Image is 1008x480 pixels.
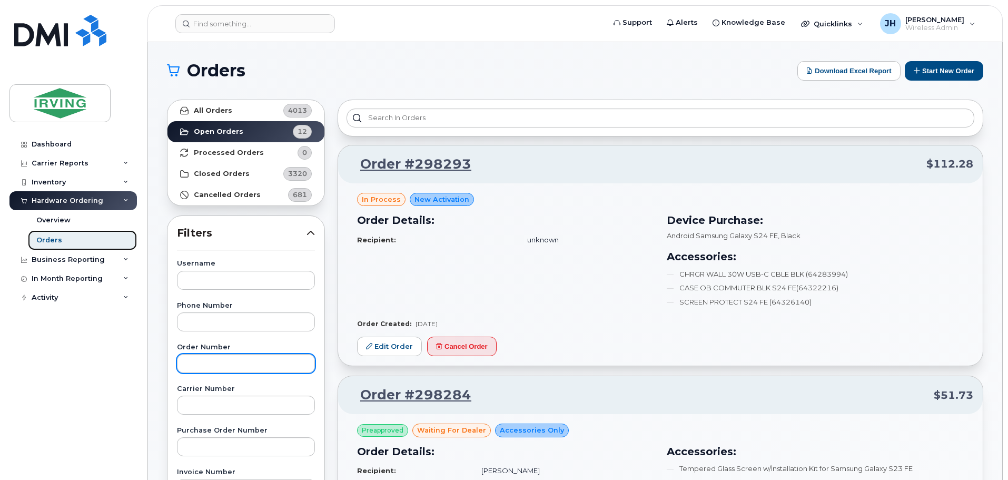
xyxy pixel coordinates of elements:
[187,63,245,79] span: Orders
[357,337,422,356] a: Edit Order
[177,260,315,267] label: Username
[194,106,232,115] strong: All Orders
[167,142,324,163] a: Processed Orders0
[288,105,307,115] span: 4013
[194,170,250,178] strong: Closed Orders
[357,212,654,228] h3: Order Details:
[357,236,396,244] strong: Recipient:
[167,121,324,142] a: Open Orders12
[472,462,654,480] td: [PERSON_NAME]
[293,190,307,200] span: 681
[667,297,964,307] li: SCREEN PROTECT S24 FE (64326140)
[302,148,307,158] span: 0
[362,194,401,204] span: in process
[362,426,403,435] span: Preapproved
[667,444,964,459] h3: Accessories:
[177,469,315,476] label: Invoice Number
[427,337,497,356] button: Cancel Order
[518,231,654,249] td: unknown
[500,425,564,435] span: Accessories Only
[357,320,411,328] strong: Order Created:
[797,61,901,81] button: Download Excel Report
[934,388,973,403] span: $51.73
[357,466,396,475] strong: Recipient:
[194,191,261,199] strong: Cancelled Orders
[167,163,324,184] a: Closed Orders3320
[177,344,315,351] label: Order Number
[357,444,654,459] h3: Order Details:
[288,169,307,179] span: 3320
[348,386,471,405] a: Order #298284
[177,226,307,241] span: Filters
[667,283,964,293] li: CASE OB COMMUTER BLK S24 FE(64322216)
[348,155,471,174] a: Order #298293
[667,269,964,279] li: CHRGR WALL 30W USB-C CBLE BLK (64283994)
[667,212,964,228] h3: Device Purchase:
[667,231,778,240] span: Android Samsung Galaxy S24 FE
[667,249,964,265] h3: Accessories:
[167,184,324,205] a: Cancelled Orders681
[416,320,438,328] span: [DATE]
[905,61,983,81] button: Start New Order
[194,128,243,136] strong: Open Orders
[667,464,964,474] li: Tempered Glass Screen w/Installation Kit for Samsung Galaxy S23 FE
[414,194,469,204] span: New Activation
[417,425,486,435] span: waiting for dealer
[167,100,324,121] a: All Orders4013
[194,149,264,157] strong: Processed Orders
[177,427,315,434] label: Purchase Order Number
[926,156,973,172] span: $112.28
[778,231,801,240] span: , Black
[347,109,974,128] input: Search in orders
[177,302,315,309] label: Phone Number
[298,126,307,136] span: 12
[177,386,315,393] label: Carrier Number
